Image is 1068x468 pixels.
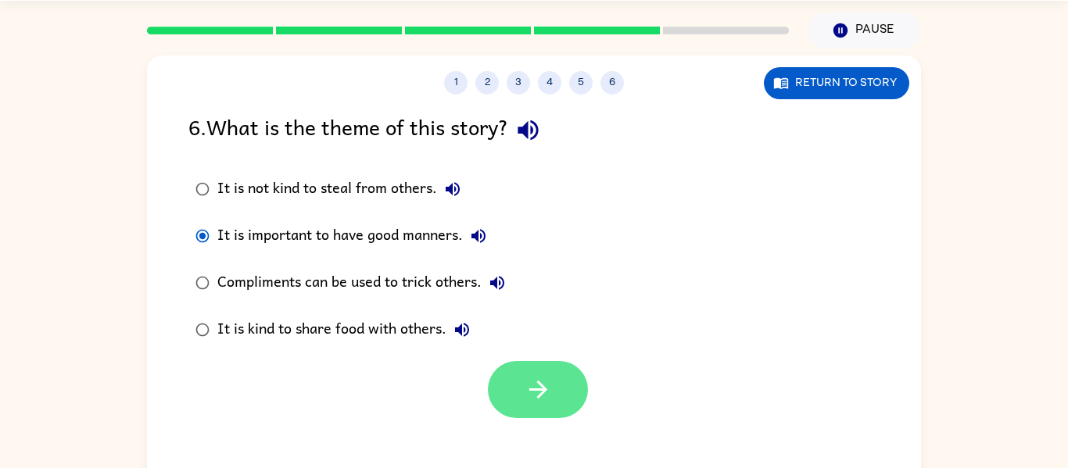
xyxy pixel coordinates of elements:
[569,71,593,95] button: 5
[217,267,513,298] div: Compliments can be used to trick others.
[217,314,478,345] div: It is kind to share food with others.
[482,267,513,298] button: Compliments can be used to trick others.
[217,173,468,205] div: It is not kind to steal from others.
[188,110,880,150] div: 6 . What is the theme of this story?
[507,71,530,95] button: 3
[437,173,468,205] button: It is not kind to steal from others.
[764,67,909,99] button: Return to story
[475,71,499,95] button: 2
[600,71,624,95] button: 6
[446,314,478,345] button: It is kind to share food with others.
[444,71,468,95] button: 1
[538,71,561,95] button: 4
[463,220,494,252] button: It is important to have good manners.
[217,220,494,252] div: It is important to have good manners.
[808,13,921,48] button: Pause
